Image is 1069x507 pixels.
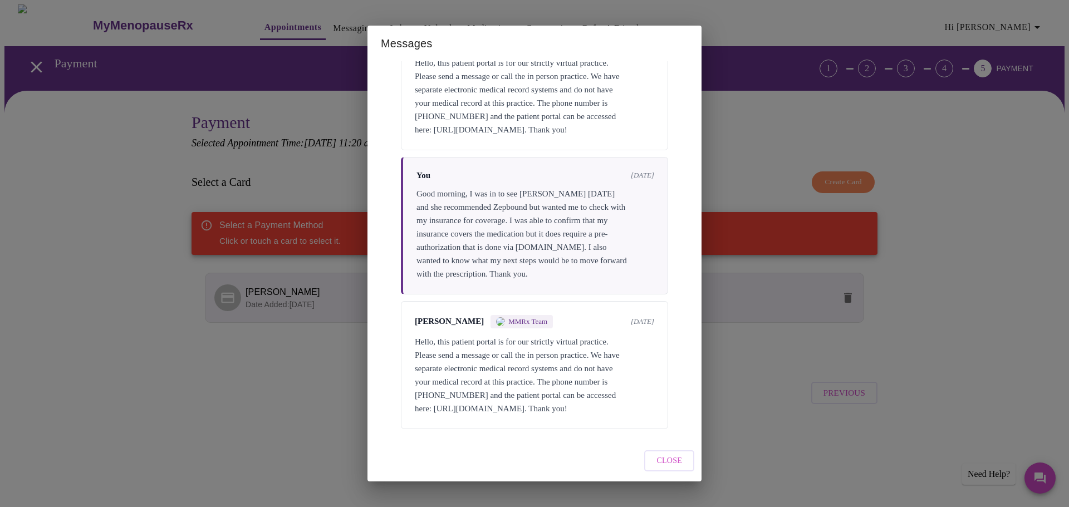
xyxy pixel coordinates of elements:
div: Good morning, I was in to see [PERSON_NAME] [DATE] and she recommended Zepbound but wanted me to ... [416,187,654,280]
span: MMRx Team [508,317,547,326]
span: [DATE] [631,171,654,180]
span: [DATE] [631,317,654,326]
span: Close [656,454,682,468]
span: You [416,171,430,180]
div: Hello, this patient portal is for our strictly virtual practice. Please send a message or call th... [415,335,654,415]
button: Close [644,450,694,472]
h2: Messages [367,26,702,61]
div: Hello, this patient portal is for our strictly virtual practice. Please send a message or call th... [415,56,654,136]
img: MMRX [496,317,505,326]
span: [PERSON_NAME] [415,317,484,326]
